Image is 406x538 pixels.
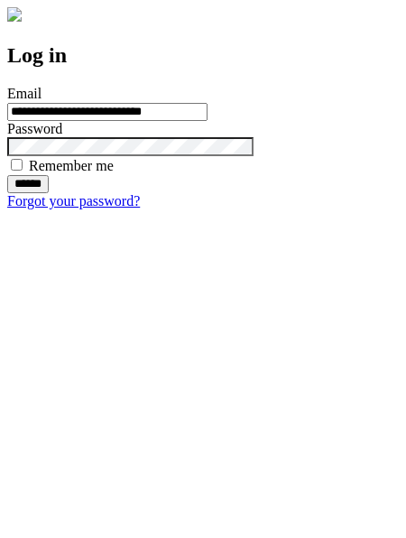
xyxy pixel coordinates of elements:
h2: Log in [7,43,399,68]
img: logo-4e3dc11c47720685a147b03b5a06dd966a58ff35d612b21f08c02c0306f2b779.png [7,7,22,22]
label: Email [7,86,42,101]
label: Password [7,121,62,136]
label: Remember me [29,158,114,173]
a: Forgot your password? [7,193,140,209]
